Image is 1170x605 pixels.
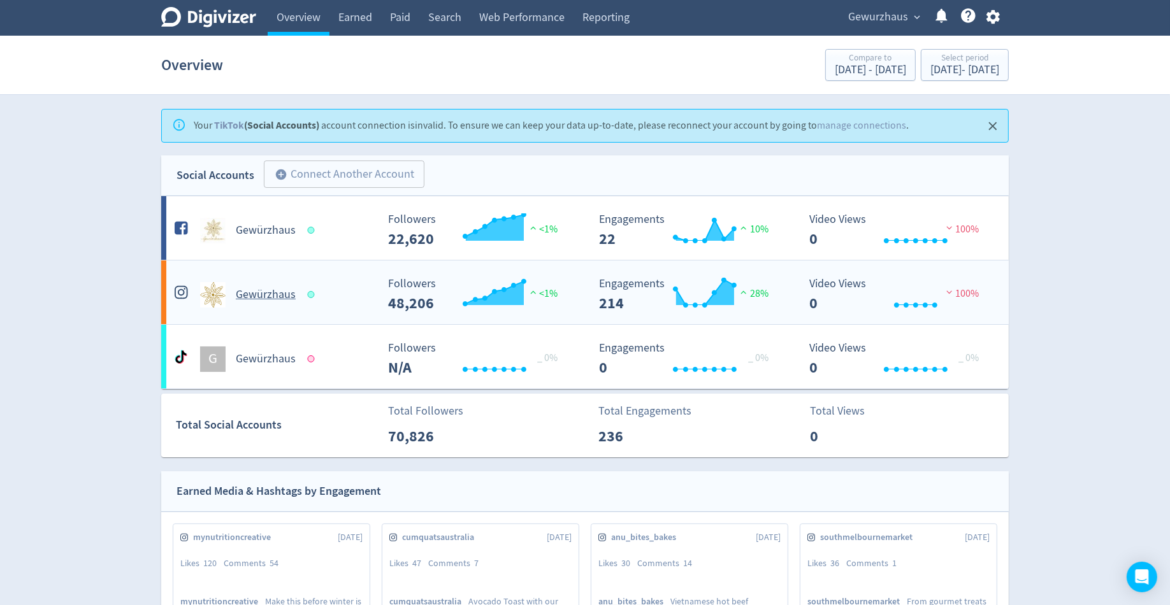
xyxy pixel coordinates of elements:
span: <1% [527,287,558,300]
span: 1 [892,557,897,569]
span: Data last synced: 25 Aug 2025, 8:02pm (AEST) [308,227,319,234]
p: Total Followers [388,402,463,420]
h5: Gewürzhaus [236,287,296,302]
svg: Video Views 0 [804,213,995,247]
div: Your account connection is invalid . To ensure we can keep your data up-to-date, please reconnect... [194,113,909,138]
img: positive-performance.svg [527,223,540,232]
span: anu_bites_bakes [611,531,683,544]
div: Earned Media & Hashtags by Engagement [177,482,381,501]
button: Select period[DATE]- [DATE] [921,49,1009,81]
span: [DATE] [965,531,990,544]
div: Total Social Accounts [176,416,379,434]
div: Compare to [835,53,906,64]
div: Likes [180,557,224,570]
svg: Engagements 0 [593,342,784,376]
span: expand_more [911,11,923,23]
span: _ 0% [538,352,558,364]
img: negative-performance.svg [943,287,956,297]
span: 10% [737,223,769,236]
span: cumquatsaustralia [402,531,481,544]
h5: Gewürzhaus [236,352,296,367]
svg: Followers --- [382,342,574,376]
span: 30 [621,557,630,569]
img: Gewürzhaus undefined [200,218,226,243]
strong: (Social Accounts) [214,118,319,132]
h5: Gewürzhaus [236,223,296,238]
div: Open Intercom Messenger [1127,562,1157,592]
span: add_circle [275,168,287,181]
svg: Video Views 0 [804,342,995,376]
p: 236 [598,425,672,448]
span: Data last synced: 25 Aug 2025, 8:02pm (AEST) [308,291,319,298]
svg: Video Views 0 [804,278,995,311]
div: Comments [846,557,904,570]
button: Close [983,116,1004,137]
span: 47 [412,557,421,569]
div: Social Accounts [177,166,254,185]
span: 100% [943,287,979,300]
div: Comments [224,557,285,570]
a: Connect Another Account [254,162,424,189]
button: Gewurzhaus [844,7,923,27]
span: 7 [474,557,479,569]
img: positive-performance.svg [737,223,750,232]
span: mynutritioncreative [193,531,278,544]
span: <1% [527,223,558,236]
span: 100% [943,223,979,236]
span: southmelbournemarket [820,531,920,544]
p: 70,826 [388,425,461,448]
a: Gewürzhaus undefinedGewürzhaus Followers --- Followers 22,620 <1% Engagements 22 Engagements 22 1... [161,196,1009,260]
span: 54 [270,557,278,569]
button: Connect Another Account [264,160,424,189]
img: positive-performance.svg [737,287,750,297]
img: positive-performance.svg [527,287,540,297]
span: 14 [683,557,692,569]
span: [DATE] [338,531,363,544]
div: Likes [807,557,846,570]
span: [DATE] [756,531,781,544]
a: manage connections [817,119,906,132]
div: Likes [389,557,428,570]
svg: Followers --- [382,213,574,247]
div: Comments [637,557,699,570]
svg: Engagements 214 [593,278,784,311]
button: Compare to[DATE] - [DATE] [825,49,916,81]
a: Gewürzhaus undefinedGewürzhaus Followers --- Followers 48,206 <1% Engagements 214 Engagements 214... [161,260,1009,324]
span: [DATE] [547,531,572,544]
span: 36 [830,557,839,569]
div: Likes [598,557,637,570]
span: _ 0% [959,352,979,364]
p: 0 [810,425,883,448]
svg: Followers --- [382,278,574,311]
p: Total Views [810,402,883,420]
img: Gewürzhaus undefined [200,282,226,308]
span: Data last synced: 3 Sep 2023, 6:01am (AEST) [308,355,319,362]
div: G [200,346,226,372]
h1: Overview [161,45,223,85]
span: Gewurzhaus [848,7,908,27]
div: Comments [428,557,486,570]
div: Select period [930,53,999,64]
p: Total Engagements [598,402,691,420]
svg: Engagements 22 [593,213,784,247]
a: GGewürzhaus Followers --- _ 0% Followers N/A Engagements 0 Engagements 0 _ 0% Video Views 0 Video... [161,325,1009,388]
img: negative-performance.svg [943,223,956,232]
div: [DATE] - [DATE] [930,64,999,76]
span: _ 0% [748,352,769,364]
a: TikTok [214,118,244,132]
span: 120 [203,557,217,569]
div: [DATE] - [DATE] [835,64,906,76]
span: 28% [737,287,769,300]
